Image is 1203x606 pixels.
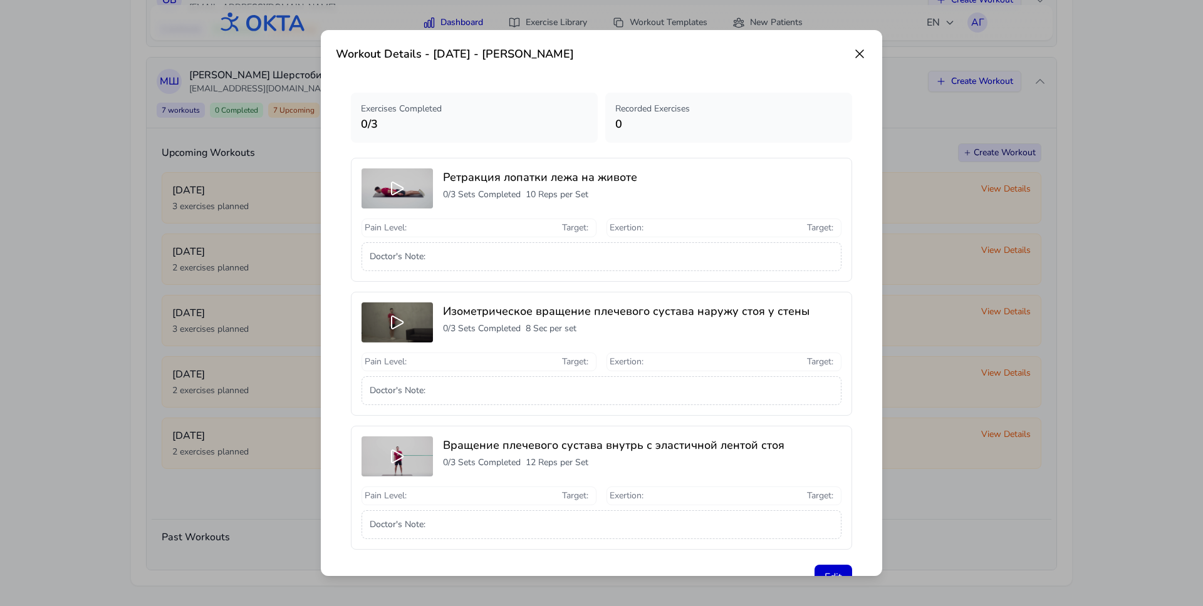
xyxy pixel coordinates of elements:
[807,490,833,502] span: Target :
[362,376,841,405] div: Doctor's Note :
[610,490,643,502] span: Exertion :
[562,490,588,502] span: Target :
[362,242,841,271] div: Doctor's Note :
[615,115,842,133] p: 0
[443,168,841,186] h3: Ретракция лопатки лежа на животе
[526,322,576,335] p: 8 Sec per set
[365,490,407,502] span: Pain Level :
[807,222,833,234] span: Target :
[815,565,852,590] button: Edit
[365,356,407,368] span: Pain Level :
[443,436,841,454] h3: Вращение плечевого сустава внутрь с эластичной лентой стоя
[562,222,588,234] span: Target :
[610,222,643,234] span: Exertion :
[443,456,521,469] p: 0 / 3 Sets Completed
[443,188,521,201] p: 0 / 3 Sets Completed
[562,356,588,368] span: Target :
[615,103,842,115] p: Recorded Exercises
[362,510,841,539] div: Doctor's Note :
[610,356,643,368] span: Exertion :
[361,115,588,133] p: 0 / 3
[526,188,588,201] p: 10 Reps per Set
[361,103,588,115] p: Exercises Completed
[807,356,833,368] span: Target :
[365,222,407,234] span: Pain Level :
[443,322,521,335] p: 0 / 3 Sets Completed
[443,302,841,320] h3: Изометрическое вращение плечевого сустава наружу стоя у стены
[526,456,588,469] p: 12 Reps per Set
[336,45,574,63] h3: Workout Details - [DATE] - [PERSON_NAME]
